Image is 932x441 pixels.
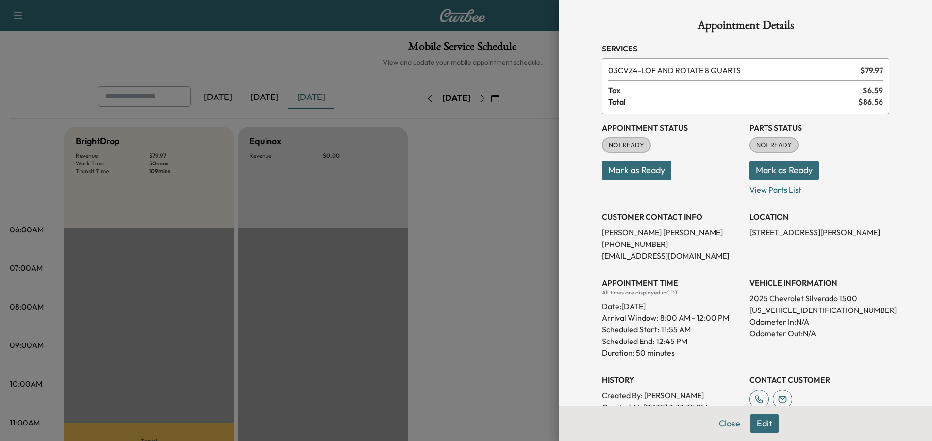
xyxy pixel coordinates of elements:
[602,227,742,238] p: [PERSON_NAME] [PERSON_NAME]
[608,65,856,76] span: LOF AND ROTATE 8 QUARTS
[602,122,742,133] h3: Appointment Status
[858,96,883,108] span: $ 86.56
[602,324,659,335] p: Scheduled Start:
[602,277,742,289] h3: APPOINTMENT TIME
[602,289,742,296] div: All times are displayed in CDT
[602,238,742,250] p: [PHONE_NUMBER]
[661,324,691,335] p: 11:55 AM
[749,161,819,180] button: Mark as Ready
[602,211,742,223] h3: CUSTOMER CONTACT INFO
[749,277,889,289] h3: VEHICLE INFORMATION
[602,401,742,413] p: Created At : [DATE] 3:33:35 PM
[603,140,650,150] span: NOT READY
[602,312,742,324] p: Arrival Window:
[660,312,729,324] span: 8:00 AM - 12:00 PM
[656,335,687,347] p: 12:45 PM
[750,140,798,150] span: NOT READY
[749,327,889,339] p: Odometer Out: N/A
[749,180,889,196] p: View Parts List
[602,296,742,312] div: Date: [DATE]
[602,335,654,347] p: Scheduled End:
[602,347,742,359] p: Duration: 50 minutes
[750,414,779,433] button: Edit
[602,161,671,180] button: Mark as Ready
[749,374,889,386] h3: CONTACT CUSTOMER
[602,374,742,386] h3: History
[860,65,883,76] span: $ 79.97
[749,122,889,133] h3: Parts Status
[608,96,858,108] span: Total
[749,293,889,304] p: 2025 Chevrolet Silverado 1500
[749,211,889,223] h3: LOCATION
[602,390,742,401] p: Created By : [PERSON_NAME]
[713,414,747,433] button: Close
[749,304,889,316] p: [US_VEHICLE_IDENTIFICATION_NUMBER]
[749,227,889,238] p: [STREET_ADDRESS][PERSON_NAME]
[602,250,742,261] p: [EMAIL_ADDRESS][DOMAIN_NAME]
[863,84,883,96] span: $ 6.59
[602,43,889,54] h3: Services
[608,84,863,96] span: Tax
[602,19,889,35] h1: Appointment Details
[749,316,889,327] p: Odometer In: N/A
